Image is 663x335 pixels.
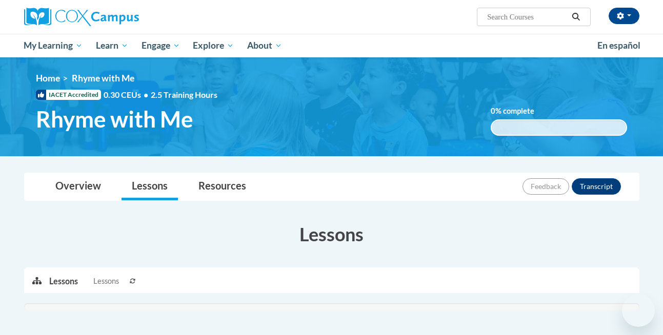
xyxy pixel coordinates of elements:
[36,73,60,83] a: Home
[486,11,568,23] input: Search Courses
[104,89,151,100] span: 0.30 CEUs
[24,8,219,26] a: Cox Campus
[247,39,282,52] span: About
[568,11,584,23] button: Search
[36,106,193,133] span: Rhyme with Me
[491,106,550,117] label: % complete
[45,173,111,200] a: Overview
[193,39,234,52] span: Explore
[609,8,639,24] button: Account Settings
[24,8,139,26] img: Cox Campus
[491,107,495,115] span: 0
[96,39,128,52] span: Learn
[24,221,639,247] h3: Lessons
[144,90,148,99] span: •
[135,34,187,57] a: Engage
[572,178,621,195] button: Transcript
[49,276,78,287] p: Lessons
[523,178,569,195] button: Feedback
[186,34,240,57] a: Explore
[17,34,90,57] a: My Learning
[622,294,655,327] iframe: Button to launch messaging window
[151,90,217,99] span: 2.5 Training Hours
[240,34,289,57] a: About
[36,90,101,100] span: IACET Accredited
[597,40,640,51] span: En español
[9,34,655,57] div: Main menu
[591,35,647,56] a: En español
[122,173,178,200] a: Lessons
[89,34,135,57] a: Learn
[24,39,83,52] span: My Learning
[93,276,119,287] span: Lessons
[142,39,180,52] span: Engage
[188,173,256,200] a: Resources
[72,73,134,83] span: Rhyme with Me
